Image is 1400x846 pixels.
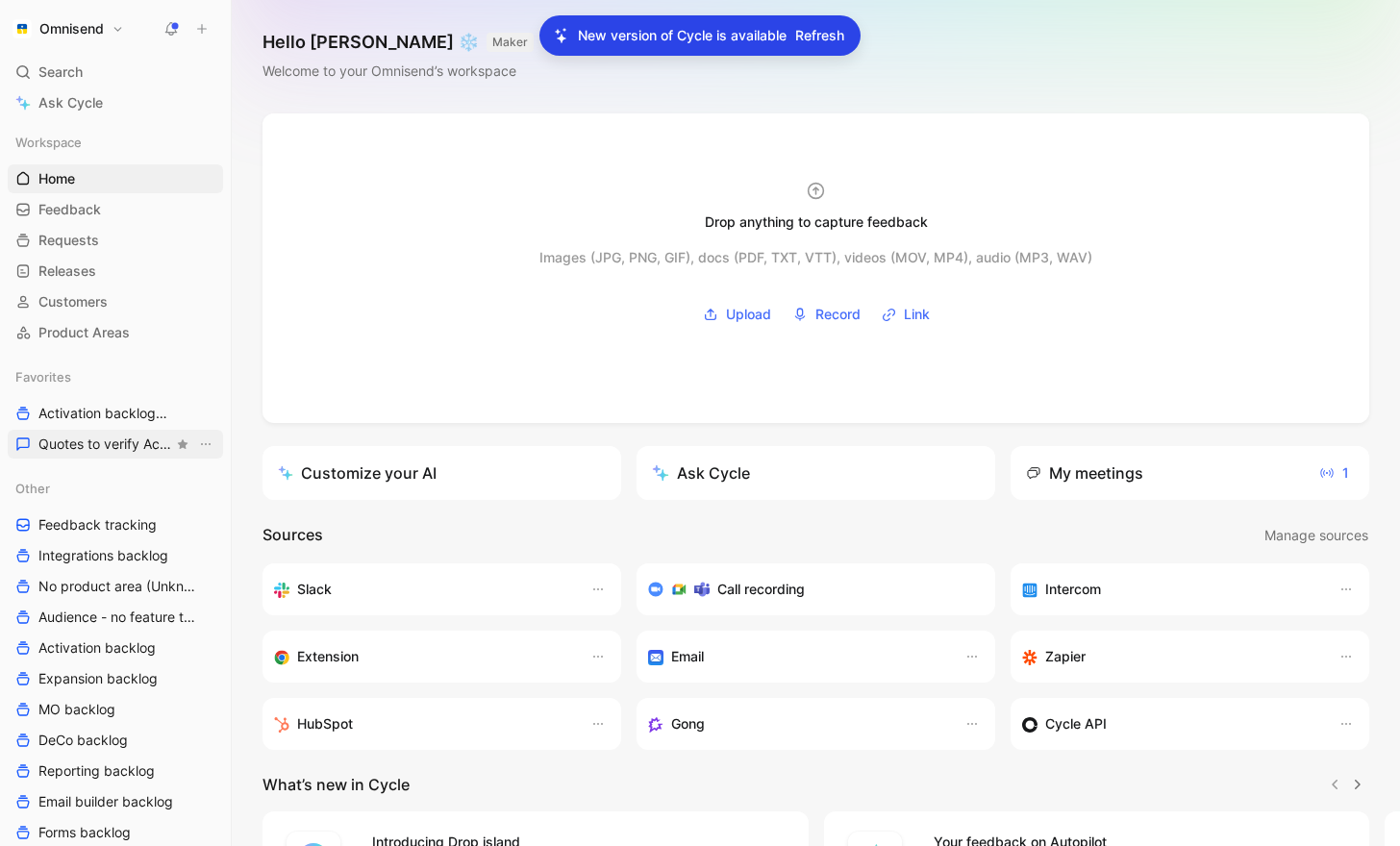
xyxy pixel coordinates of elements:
h3: HubSpot [297,712,353,735]
a: Home [8,164,223,193]
a: Expansion backlog [8,664,223,693]
div: Record & transcribe meetings from Zoom, Meet & Teams. [648,578,968,601]
span: Feedback [38,200,101,219]
div: Ask Cycle [652,461,750,485]
span: Search [38,61,83,84]
a: Quotes to verify ActivationView actions [8,430,223,459]
span: Other [15,479,50,498]
h3: Call recording [717,578,805,601]
div: Customize your AI [278,461,437,485]
a: Feedback [8,195,223,224]
span: Forms backlog [38,823,131,842]
a: Product Areas [8,318,223,347]
span: Upload [726,303,771,326]
span: Email builder backlog [38,792,173,811]
h1: Hello [PERSON_NAME] ❄️ [262,31,534,54]
span: Ask Cycle [38,91,103,114]
a: Reporting backlog [8,757,223,785]
button: Ask Cycle [637,446,995,500]
span: Integrations backlog [38,546,168,565]
a: DeCo backlog [8,726,223,755]
span: Home [38,169,75,188]
span: Manage sources [1264,524,1368,547]
a: Activation backlog [8,634,223,662]
div: Other [8,474,223,503]
span: Expansion backlog [38,669,158,688]
h3: Extension [297,645,359,668]
div: My meetings [1026,461,1143,485]
a: No product area (Unknowns) [8,572,223,601]
span: Releases [38,261,96,281]
a: Email builder backlog [8,787,223,816]
span: DeCo backlog [38,731,128,750]
button: Upload [696,300,778,329]
h3: Intercom [1045,578,1101,601]
span: Record [815,303,861,326]
span: Link [904,303,930,326]
div: Sync your customers, send feedback and get updates in Intercom [1022,578,1319,601]
button: Manage sources [1263,523,1369,548]
div: Capture feedback from thousands of sources with Zapier (survey results, recordings, sheets, etc). [1022,645,1319,668]
div: Drop anything to capture feedback [705,211,928,234]
span: Refresh [795,24,844,47]
div: Search [8,58,223,87]
button: MAKER [487,33,534,52]
button: Link [875,300,937,329]
span: Favorites [15,367,71,386]
img: Omnisend [12,19,32,38]
span: Reporting backlog [38,761,155,781]
h3: Slack [297,578,332,601]
span: Product Areas [38,323,130,342]
div: Sync customers & send feedback from custom sources. Get inspired by our favorite use case [1022,712,1319,735]
button: 1 [1314,458,1354,488]
span: Workspace [15,133,82,152]
a: Integrations backlog [8,541,223,570]
div: Forward emails to your feedback inbox [648,645,945,668]
span: Requests [38,231,99,250]
a: Customize your AI [262,446,621,500]
h2: Sources [262,523,323,548]
span: No product area (Unknowns) [38,577,198,596]
h3: Cycle API [1045,712,1107,735]
div: Favorites [8,362,223,391]
p: New version of Cycle is available [578,24,787,47]
button: Refresh [794,23,845,48]
span: Audience - no feature tag [38,608,196,627]
h1: Omnisend [39,20,104,37]
h3: Email [671,645,704,668]
a: Releases [8,257,223,286]
div: Sync your customers, send feedback and get updates in Slack [274,578,571,601]
button: OmnisendOmnisend [8,15,129,42]
button: View actions [196,435,215,454]
h3: Gong [671,712,705,735]
a: MO backlog [8,695,223,724]
span: MO backlog [38,700,115,719]
h3: Zapier [1045,645,1086,668]
a: Feedback tracking [8,510,223,539]
div: Capture feedback from your incoming calls [648,712,945,735]
span: Feedback tracking [38,515,157,535]
span: Customers [38,292,108,311]
span: Activation backlog [38,638,156,658]
a: Requests [8,226,223,255]
h2: What’s new in Cycle [262,773,410,796]
div: Images (JPG, PNG, GIF), docs (PDF, TXT, VTT), videos (MOV, MP4), audio (MP3, WAV) [539,246,1092,269]
a: Activation backlogOther [8,399,223,428]
span: Quotes to verify Activation [38,435,173,454]
a: Ask Cycle [8,88,223,117]
a: Customers [8,287,223,316]
a: Audience - no feature tag [8,603,223,632]
div: Workspace [8,128,223,157]
div: Capture feedback from anywhere on the web [274,645,571,668]
span: 1 [1319,461,1349,485]
span: Activation backlog [38,404,178,424]
button: Record [786,300,867,329]
div: Welcome to your Omnisend’s workspace [262,60,534,83]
